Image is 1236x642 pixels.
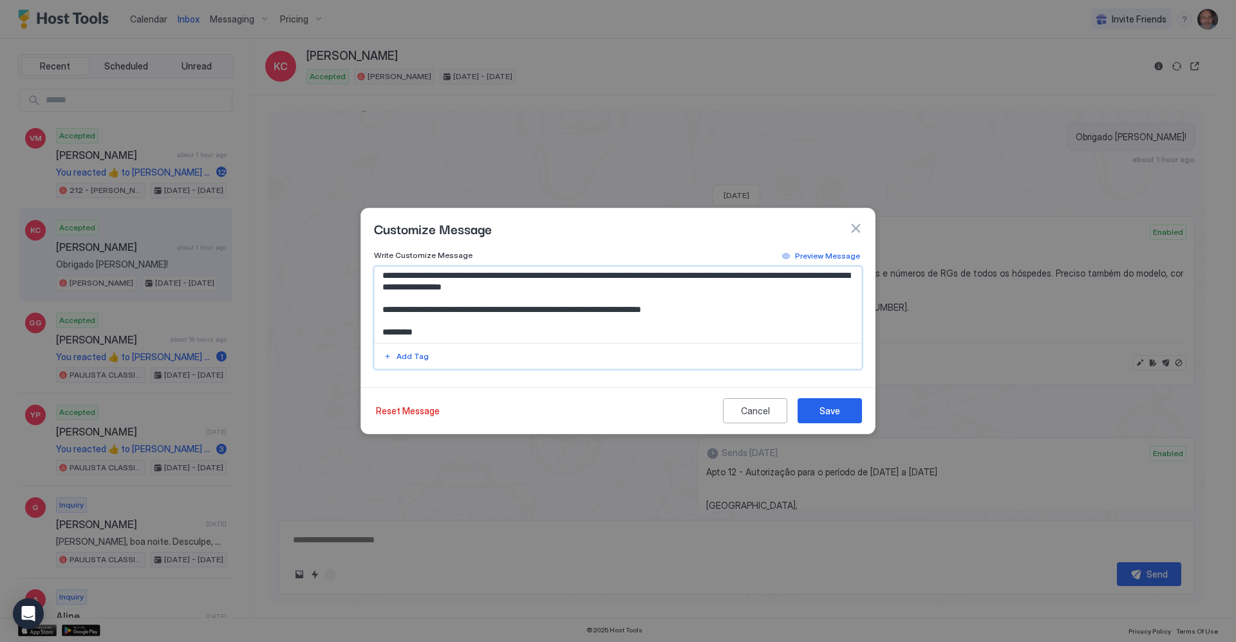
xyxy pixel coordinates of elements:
[382,349,431,364] button: Add Tag
[819,404,840,417] div: Save
[375,267,861,343] textarea: Input Field
[723,398,787,423] button: Cancel
[780,248,862,264] button: Preview Message
[374,398,442,423] button: Reset Message
[13,598,44,629] div: Open Intercom Messenger
[798,398,862,423] button: Save
[397,351,429,362] div: Add Tag
[374,219,492,238] span: Customize Message
[376,404,440,417] div: Reset Message
[741,404,770,417] div: Cancel
[374,250,473,260] span: Write Customize Message
[795,250,860,262] div: Preview Message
